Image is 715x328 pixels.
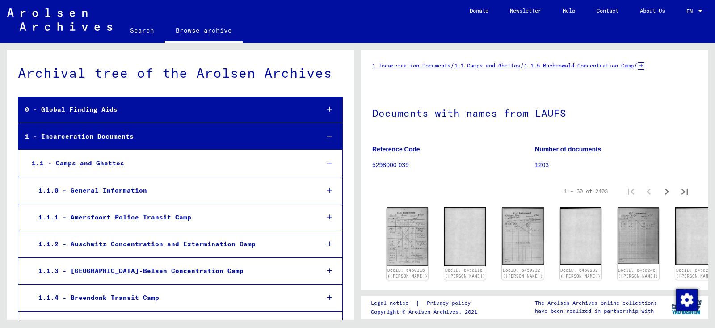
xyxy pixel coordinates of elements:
p: Copyright © Arolsen Archives, 2021 [371,308,481,316]
div: 1.1.2 - Auschwitz Concentration and Extermination Camp [32,235,312,253]
button: Previous page [640,182,658,200]
div: 1.1.0 - General Information [32,182,312,199]
a: Legal notice [371,299,416,308]
div: Archival tree of the Arolsen Archives [18,63,343,83]
img: yv_logo.png [670,296,703,318]
button: Next page [658,182,676,200]
span: EN [686,8,696,14]
a: DocID: 6450232 ([PERSON_NAME]) [503,268,543,279]
div: 1.1 - Camps and Ghettos [25,155,312,172]
span: / [634,61,638,69]
a: DocID: 6450246 ([PERSON_NAME]) [618,268,658,279]
img: 002.jpg [444,207,486,266]
div: Change consent [676,289,697,310]
div: 0 - Global Finding Aids [18,101,312,118]
p: 1203 [535,160,697,170]
a: DocID: 6450116 ([PERSON_NAME]) [387,268,428,279]
div: 1.1.3 - [GEOGRAPHIC_DATA]-Belsen Concentration Camp [32,262,312,280]
div: 1 - Incarceration Documents [18,128,312,145]
div: 1.1.1 - Amersfoort Police Transit Camp [32,209,312,226]
h1: Documents with names from LAUFS [372,93,697,132]
img: 001.jpg [618,207,659,265]
img: 001.jpg [502,207,543,265]
a: Privacy policy [420,299,481,308]
p: 5298000 039 [372,160,534,170]
a: 1.1 Camps and Ghettos [454,62,520,69]
img: Change consent [676,289,698,311]
div: 1 – 30 of 2403 [564,187,608,195]
button: First page [622,182,640,200]
a: Search [119,20,165,41]
span: / [520,61,524,69]
button: Last page [676,182,694,200]
a: 1 Incarceration Documents [372,62,450,69]
p: The Arolsen Archives online collections [535,299,657,307]
a: Browse archive [165,20,243,43]
span: / [450,61,454,69]
img: 001.jpg [387,207,428,266]
a: 1.1.5 Buchenwald Concentration Camp [524,62,634,69]
b: Reference Code [372,146,420,153]
p: have been realized in partnership with [535,307,657,315]
img: Arolsen_neg.svg [7,8,112,31]
div: | [371,299,481,308]
a: DocID: 6450232 ([PERSON_NAME]) [560,268,601,279]
div: 1.1.4 - Breendonk Transit Camp [32,289,312,307]
a: DocID: 6450116 ([PERSON_NAME]) [445,268,485,279]
b: Number of documents [535,146,601,153]
img: 002.jpg [560,207,601,265]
